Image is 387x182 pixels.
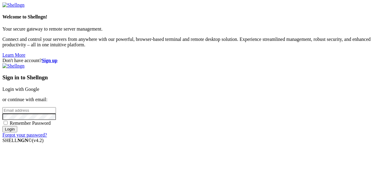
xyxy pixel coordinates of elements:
img: Shellngn [2,2,24,8]
h4: Welcome to Shellngn! [2,14,385,20]
span: SHELL © [2,138,44,143]
span: 4.2.0 [32,138,44,143]
a: Login with Google [2,87,39,92]
a: Learn More [2,52,25,58]
img: Shellngn [2,63,24,69]
input: Email address [2,107,56,114]
input: Remember Password [4,121,8,125]
p: Connect and control your servers from anywhere with our powerful, browser-based terminal and remo... [2,37,385,48]
p: Your secure gateway to remote server management. [2,26,385,32]
a: Forgot your password? [2,132,47,137]
h3: Sign in to Shellngn [2,74,385,81]
a: Sign up [42,58,57,63]
input: Login [2,126,17,132]
div: Don't have account? [2,58,385,63]
b: NGN [18,138,28,143]
span: Remember Password [10,121,51,126]
p: or continue with email: [2,97,385,102]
